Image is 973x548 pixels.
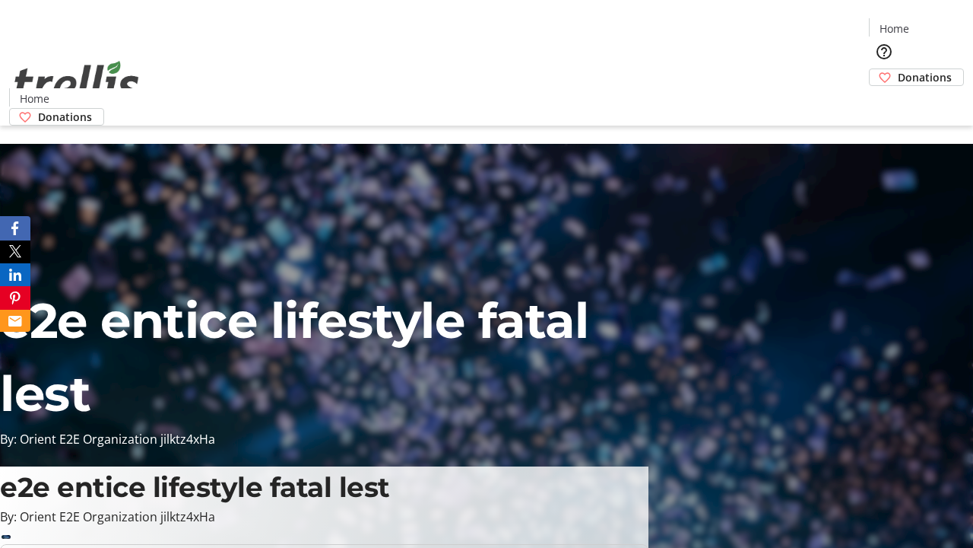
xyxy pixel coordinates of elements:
span: Home [20,91,49,107]
a: Home [870,21,918,37]
span: Donations [898,69,952,85]
a: Donations [9,108,104,126]
a: Home [10,91,59,107]
button: Cart [869,86,899,116]
span: Donations [38,109,92,125]
a: Donations [869,68,964,86]
img: Orient E2E Organization jilktz4xHa's Logo [9,44,144,120]
span: Home [880,21,909,37]
button: Help [869,37,899,67]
